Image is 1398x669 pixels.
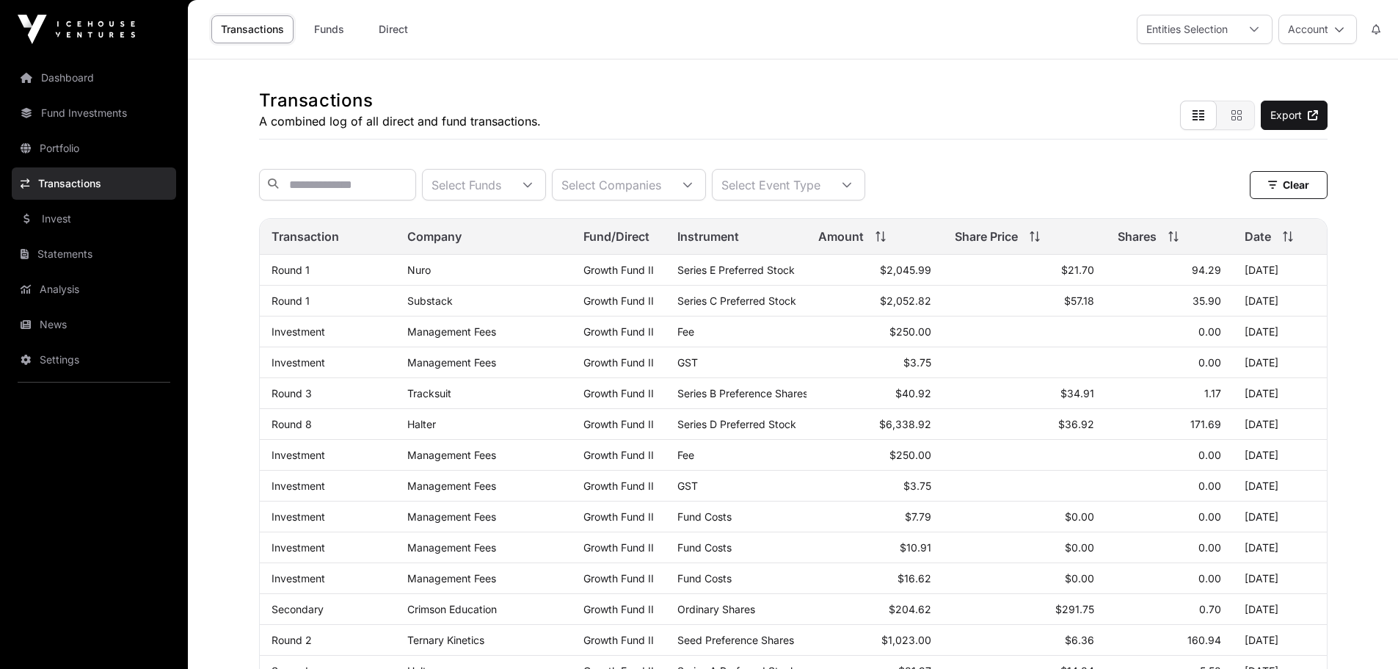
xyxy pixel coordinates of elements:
[407,572,560,585] p: Management Fees
[1065,572,1094,585] span: $0.00
[1065,541,1094,554] span: $0.00
[407,510,560,523] p: Management Fees
[272,228,339,245] span: Transaction
[677,541,732,554] span: Fund Costs
[677,510,732,523] span: Fund Costs
[583,418,654,430] a: Growth Fund II
[807,502,943,532] td: $7.79
[1198,572,1221,585] span: 0.00
[1233,440,1327,471] td: [DATE]
[12,97,176,129] a: Fund Investments
[299,15,358,43] a: Funds
[272,541,325,554] a: Investment
[807,440,943,471] td: $250.00
[1278,15,1357,44] button: Account
[12,308,176,341] a: News
[677,572,732,585] span: Fund Costs
[583,228,649,245] span: Fund/Direct
[1118,228,1157,245] span: Shares
[272,356,325,369] a: Investment
[807,378,943,409] td: $40.92
[407,541,560,554] p: Management Fees
[677,387,808,399] span: Series B Preference Shares
[553,170,670,200] div: Select Companies
[677,356,698,369] span: GST
[583,603,654,615] a: Growth Fund II
[407,387,451,399] a: Tracksuit
[272,634,312,646] a: Round 2
[1065,510,1094,523] span: $0.00
[272,264,310,276] a: Round 1
[807,286,943,317] td: $2,052.82
[407,356,560,369] p: Management Fees
[1055,603,1094,615] span: $291.75
[677,294,796,307] span: Series C Preferred Stock
[583,480,654,492] a: Growth Fund II
[583,264,654,276] a: Growth Fund II
[713,170,829,200] div: Select Event Type
[677,634,794,646] span: Seed Preference Shares
[407,418,436,430] a: Halter
[1198,541,1221,554] span: 0.00
[211,15,294,43] a: Transactions
[1233,409,1327,440] td: [DATE]
[583,325,654,338] a: Growth Fund II
[272,325,325,338] a: Investment
[407,294,453,307] a: Substack
[12,344,176,376] a: Settings
[12,167,176,200] a: Transactions
[807,471,943,502] td: $3.75
[807,563,943,594] td: $16.62
[807,594,943,625] td: $204.62
[12,62,176,94] a: Dashboard
[1137,15,1237,43] div: Entities Selection
[423,170,510,200] div: Select Funds
[1193,294,1221,307] span: 35.90
[407,325,560,338] p: Management Fees
[807,409,943,440] td: $6,338.92
[1198,325,1221,338] span: 0.00
[12,132,176,164] a: Portfolio
[1198,449,1221,461] span: 0.00
[807,625,943,656] td: $1,023.00
[407,449,560,461] p: Management Fees
[1233,378,1327,409] td: [DATE]
[807,255,943,286] td: $2,045.99
[12,203,176,235] a: Invest
[259,89,541,112] h1: Transactions
[364,15,423,43] a: Direct
[1233,563,1327,594] td: [DATE]
[1064,294,1094,307] span: $57.18
[677,480,698,492] span: GST
[677,325,694,338] span: Fee
[407,264,431,276] a: Nuro
[1233,471,1327,502] td: [DATE]
[272,294,310,307] a: Round 1
[272,603,324,615] a: Secondary
[1187,634,1221,646] span: 160.94
[677,603,755,615] span: Ordinary Shares
[407,603,497,615] a: Crimson Education
[1204,387,1221,399] span: 1.17
[272,387,312,399] a: Round 3
[259,112,541,130] p: A combined log of all direct and fund transactions.
[272,418,312,430] a: Round 8
[1198,480,1221,492] span: 0.00
[1233,594,1327,625] td: [DATE]
[272,480,325,492] a: Investment
[1192,264,1221,276] span: 94.29
[407,634,484,646] a: Ternary Kinetics
[1233,347,1327,378] td: [DATE]
[583,634,654,646] a: Growth Fund II
[1325,599,1398,669] div: Chat Widget
[1245,228,1271,245] span: Date
[1261,101,1328,130] a: Export
[807,317,943,347] td: $250.00
[272,449,325,461] a: Investment
[1060,387,1094,399] span: $34.91
[955,228,1018,245] span: Share Price
[12,273,176,305] a: Analysis
[272,510,325,523] a: Investment
[1065,634,1094,646] span: $6.36
[818,228,864,245] span: Amount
